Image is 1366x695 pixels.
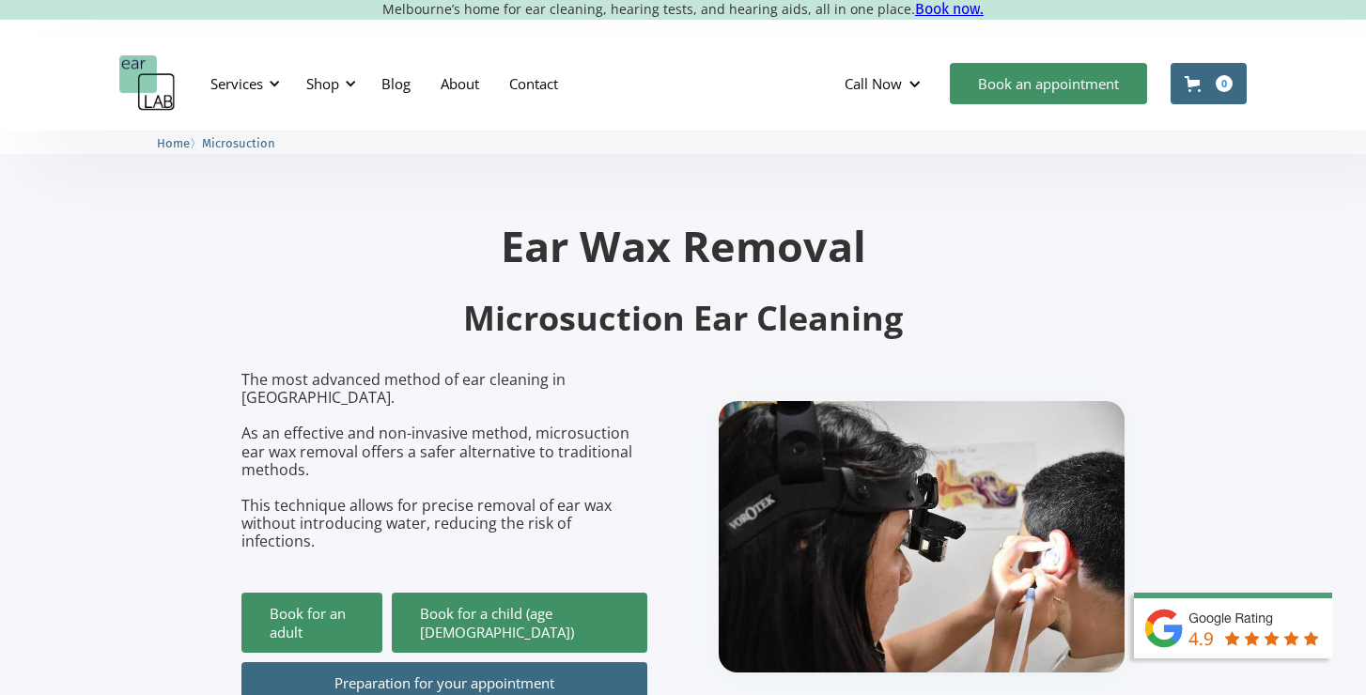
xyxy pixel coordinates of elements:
[241,593,382,653] a: Book for an adult
[202,136,275,150] span: Microsuction
[241,224,1125,267] h1: Ear Wax Removal
[1171,63,1247,104] a: Open cart
[950,63,1147,104] a: Book an appointment
[830,55,940,112] div: Call Now
[157,133,202,153] li: 〉
[719,401,1125,672] img: boy getting ear checked.
[199,55,286,112] div: Services
[295,55,362,112] div: Shop
[366,56,426,111] a: Blog
[1216,75,1233,92] div: 0
[426,56,494,111] a: About
[202,133,275,151] a: Microsuction
[119,55,176,112] a: home
[306,74,339,93] div: Shop
[157,136,190,150] span: Home
[494,56,573,111] a: Contact
[210,74,263,93] div: Services
[157,133,190,151] a: Home
[241,297,1125,341] h2: Microsuction Ear Cleaning
[392,593,647,653] a: Book for a child (age [DEMOGRAPHIC_DATA])
[845,74,902,93] div: Call Now
[241,371,647,551] p: The most advanced method of ear cleaning in [GEOGRAPHIC_DATA]. As an effective and non-invasive m...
